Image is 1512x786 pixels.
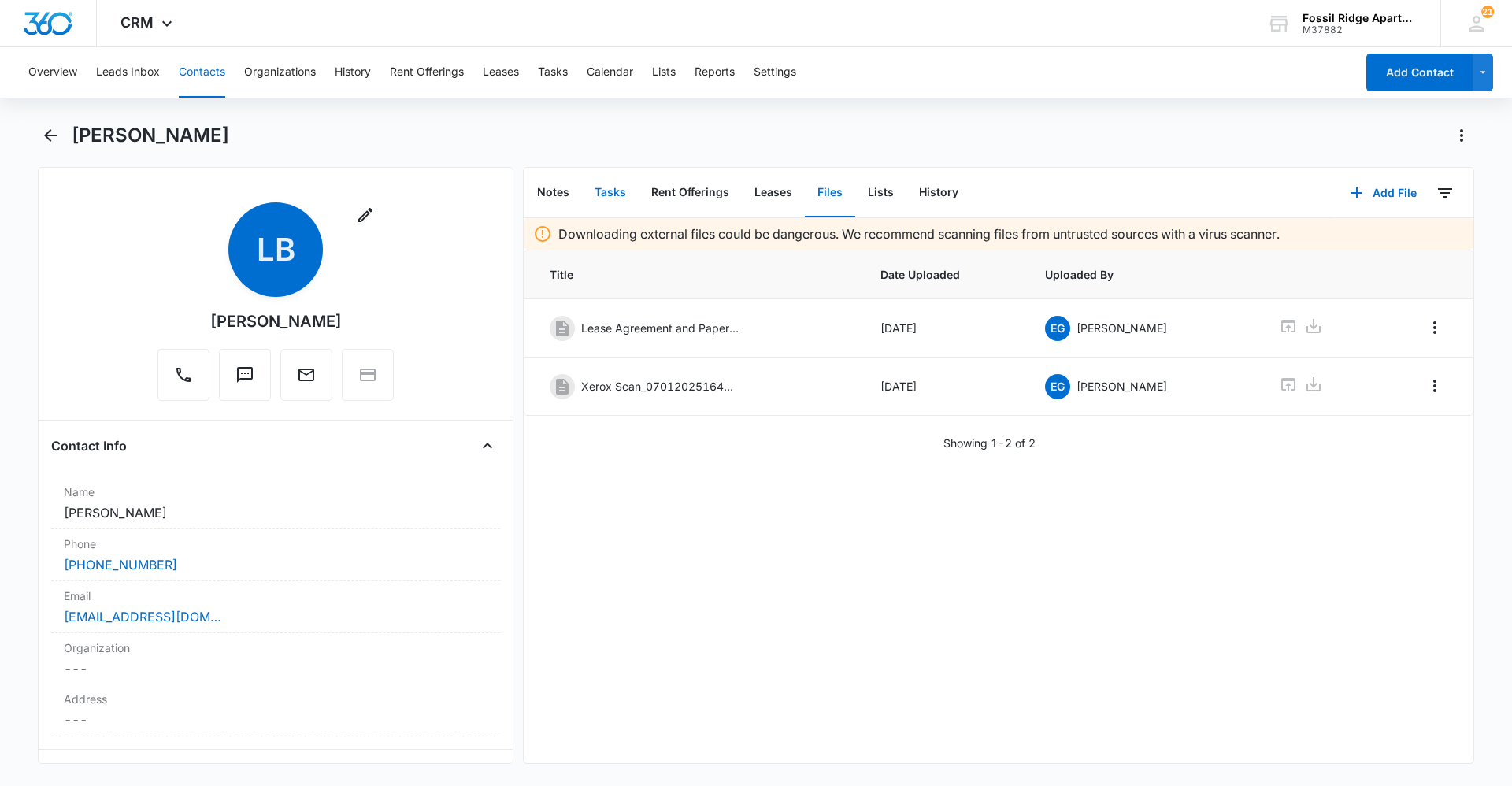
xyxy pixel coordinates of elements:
[64,555,177,574] a: [PHONE_NUMBER]
[38,123,62,148] button: Back
[581,378,739,395] p: Xerox Scan_07012025164646.pdf
[1077,378,1167,395] p: [PERSON_NAME]
[64,607,221,626] a: [EMAIL_ADDRESS][DOMAIN_NAME]
[219,373,271,387] a: Text
[587,47,633,98] button: Calendar
[906,169,971,217] button: History
[855,169,906,217] button: Lists
[1303,12,1417,24] div: account name
[120,14,154,31] span: CRM
[483,47,519,98] button: Leases
[64,659,487,678] dd: ---
[72,124,229,147] h1: [PERSON_NAME]
[1481,6,1494,18] div: notifications count
[64,691,487,707] label: Address
[524,169,582,217] button: Notes
[64,710,487,729] dd: ---
[754,47,796,98] button: Settings
[538,47,568,98] button: Tasks
[1422,315,1447,340] button: Overflow Menu
[880,266,1008,283] span: Date Uploaded
[862,299,1027,358] td: [DATE]
[51,633,500,684] div: Organization---
[244,47,316,98] button: Organizations
[51,684,500,736] div: Address---
[280,349,332,401] button: Email
[280,373,332,387] a: Email
[550,266,843,283] span: Title
[51,477,500,529] div: Name[PERSON_NAME]
[742,169,805,217] button: Leases
[1449,123,1474,148] button: Actions
[64,536,487,552] label: Phone
[862,358,1027,416] td: [DATE]
[582,169,639,217] button: Tasks
[28,47,77,98] button: Overview
[219,349,271,401] button: Text
[335,47,371,98] button: History
[558,224,1280,243] p: Downloading external files could be dangerous. We recommend scanning files from untrusted sources...
[228,202,323,297] span: LB
[51,581,500,633] div: Email[EMAIL_ADDRESS][DOMAIN_NAME]
[943,435,1036,451] p: Showing 1-2 of 2
[210,310,342,333] div: [PERSON_NAME]
[157,373,209,387] a: Call
[1045,374,1070,399] span: EG
[1366,54,1473,91] button: Add Contact
[1481,6,1494,18] span: 21
[1045,266,1241,283] span: Uploaded By
[96,47,160,98] button: Leads Inbox
[1077,320,1167,336] p: [PERSON_NAME]
[179,47,225,98] button: Contacts
[652,47,676,98] button: Lists
[64,484,487,500] label: Name
[639,169,742,217] button: Rent Offerings
[157,349,209,401] button: Call
[1335,174,1432,212] button: Add File
[1045,316,1070,341] span: EG
[1432,180,1458,206] button: Filters
[1303,24,1417,35] div: account id
[390,47,464,98] button: Rent Offerings
[475,433,500,458] button: Close
[695,47,735,98] button: Reports
[1422,373,1447,399] button: Overflow Menu
[51,436,127,455] h4: Contact Info
[64,588,487,604] label: Email
[51,529,500,581] div: Phone[PHONE_NUMBER]
[805,169,855,217] button: Files
[64,640,487,656] label: Organization
[64,503,487,522] dd: [PERSON_NAME]
[581,320,739,336] p: Lease Agreement and Paperwork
